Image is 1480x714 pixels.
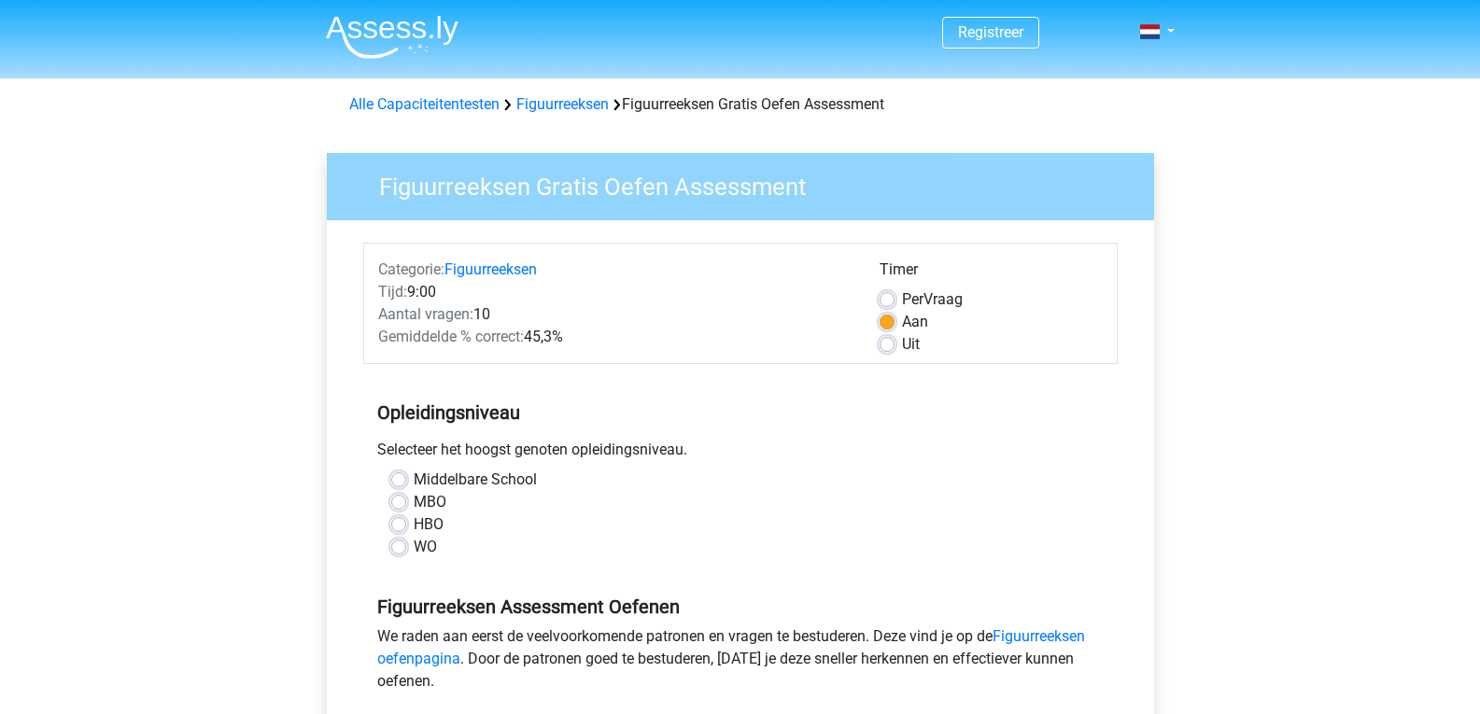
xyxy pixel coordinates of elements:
img: Assessly [326,15,458,59]
h5: Opleidingsniveau [377,394,1104,431]
span: Tijd: [378,283,407,301]
div: We raden aan eerst de veelvoorkomende patronen en vragen te bestuderen. Deze vind je op de . Door... [363,625,1118,700]
span: Categorie: [378,260,444,278]
label: Middelbare School [414,469,537,491]
span: Per [902,290,923,308]
a: Alle Capaciteitentesten [349,95,500,113]
a: Registreer [958,23,1023,41]
h5: Figuurreeksen Assessment Oefenen [377,595,1104,618]
span: Aantal vragen: [378,305,473,323]
div: 9:00 [364,281,866,303]
label: Uit [902,333,920,356]
span: Gemiddelde % correct: [378,328,524,345]
div: Selecteer het hoogst genoten opleidingsniveau. [363,439,1118,469]
label: HBO [414,513,444,536]
label: WO [414,536,437,558]
a: Figuurreeksen [516,95,609,113]
label: Aan [902,311,928,333]
div: 45,3% [364,326,866,348]
div: 10 [364,303,866,326]
div: Timer [880,259,1103,288]
a: Figuurreeksen [444,260,537,278]
label: MBO [414,491,446,513]
label: Vraag [902,288,963,311]
div: Figuurreeksen Gratis Oefen Assessment [342,93,1139,116]
h3: Figuurreeksen Gratis Oefen Assessment [357,165,1140,202]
